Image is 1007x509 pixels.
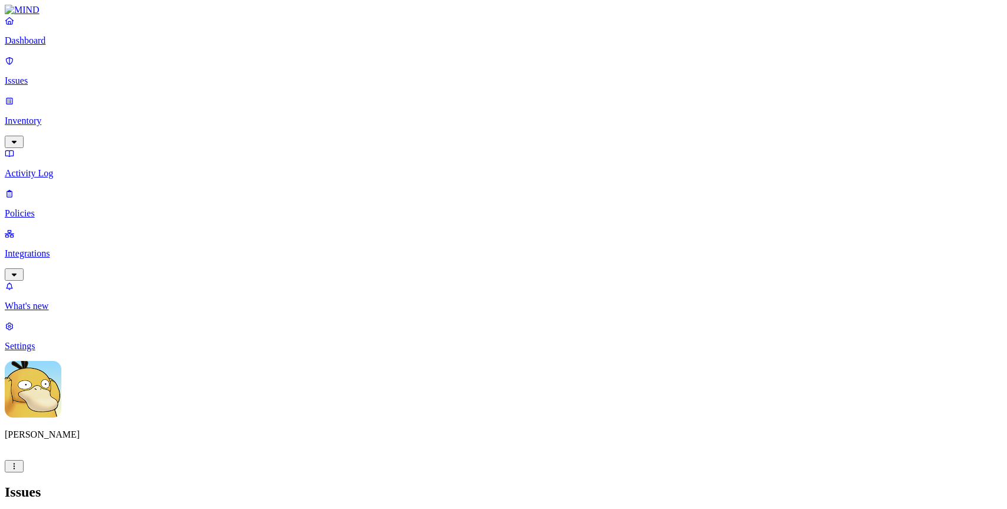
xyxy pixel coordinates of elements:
p: [PERSON_NAME] [5,429,1002,440]
p: Dashboard [5,35,1002,46]
img: Yuval Meshorer [5,361,61,418]
p: What's new [5,301,1002,311]
p: Activity Log [5,168,1002,179]
p: Settings [5,341,1002,352]
p: Issues [5,75,1002,86]
p: Integrations [5,248,1002,259]
p: Policies [5,208,1002,219]
img: MIND [5,5,40,15]
p: Inventory [5,116,1002,126]
h2: Issues [5,484,1002,500]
